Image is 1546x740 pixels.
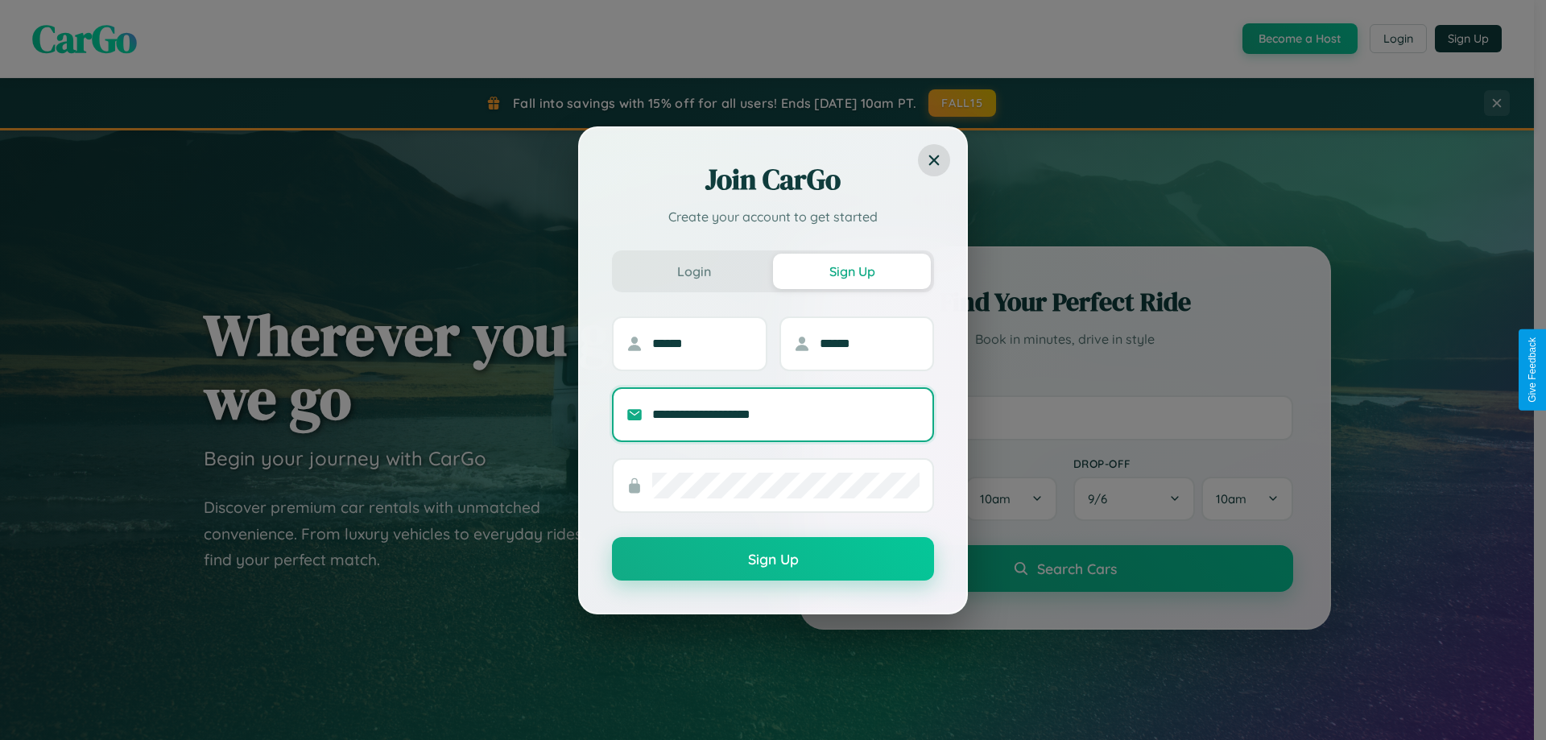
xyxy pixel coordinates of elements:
button: Sign Up [612,537,934,581]
div: Give Feedback [1527,337,1538,403]
h2: Join CarGo [612,160,934,199]
p: Create your account to get started [612,207,934,226]
button: Login [615,254,773,289]
button: Sign Up [773,254,931,289]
